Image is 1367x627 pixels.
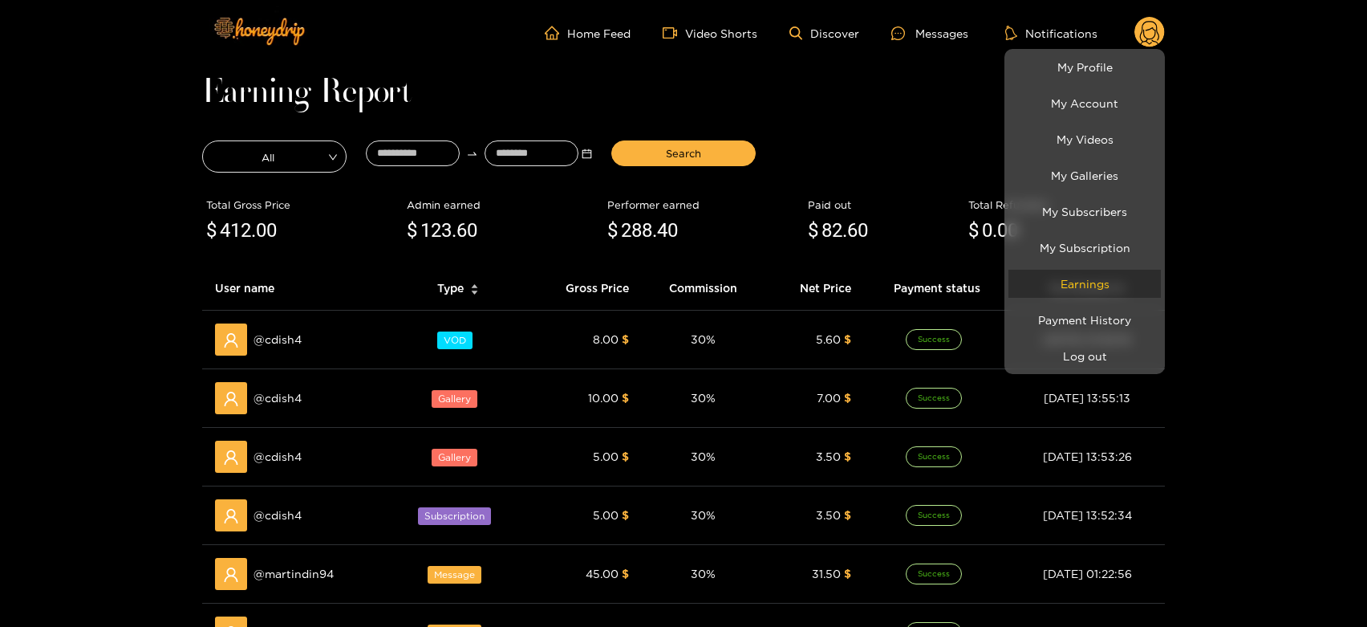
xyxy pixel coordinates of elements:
[1008,197,1161,226] a: My Subscribers
[1008,342,1161,370] button: Log out
[1008,89,1161,117] a: My Account
[1008,161,1161,189] a: My Galleries
[1008,53,1161,81] a: My Profile
[1008,270,1161,298] a: Earnings
[1008,306,1161,334] a: Payment History
[1008,125,1161,153] a: My Videos
[1008,234,1161,262] a: My Subscription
